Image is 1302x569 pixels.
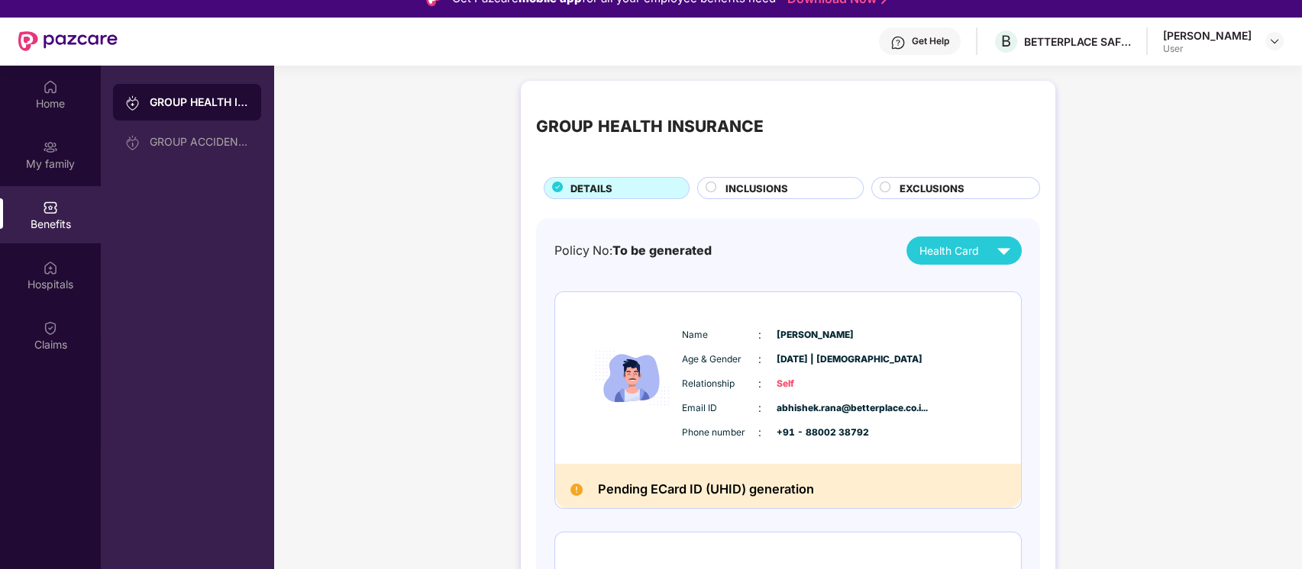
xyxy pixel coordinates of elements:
[43,140,58,155] img: svg+xml;base64,PHN2ZyB3aWR0aD0iMjAiIGhlaWdodD0iMjAiIHZpZXdCb3g9IjAgMCAyMCAyMCIgZmlsbD0ibm9uZSIgeG...
[1268,35,1281,47] img: svg+xml;base64,PHN2ZyBpZD0iRHJvcGRvd24tMzJ4MzIiIHhtbG5zPSJodHRwOi8vd3d3LnczLm9yZy8yMDAwL3N2ZyIgd2...
[900,181,964,196] span: EXCLUSIONS
[682,377,758,391] span: Relationship
[682,352,758,367] span: Age & Gender
[758,424,761,441] span: :
[919,243,979,259] span: Health Card
[1163,28,1252,43] div: [PERSON_NAME]
[570,484,583,496] img: Pending
[990,237,1017,264] img: svg+xml;base64,PHN2ZyB4bWxucz0iaHR0cDovL3d3dy53My5vcmcvMjAwMC9zdmciIHZpZXdCb3g9IjAgMCAyNCAyNCIgd2...
[125,135,141,150] img: svg+xml;base64,PHN2ZyB3aWR0aD0iMjAiIGhlaWdodD0iMjAiIHZpZXdCb3g9IjAgMCAyMCAyMCIgZmlsbD0ibm9uZSIgeG...
[777,426,853,440] span: +91 - 88002 38792
[43,320,58,336] img: svg+xml;base64,PHN2ZyBpZD0iQ2xhaW0iIHhtbG5zPSJodHRwOi8vd3d3LnczLm9yZy8yMDAwL3N2ZyIgd2lkdGg9IjIwIi...
[758,351,761,368] span: :
[125,95,141,111] img: svg+xml;base64,PHN2ZyB3aWR0aD0iMjAiIGhlaWdodD0iMjAiIHZpZXdCb3g9IjAgMCAyMCAyMCIgZmlsbD0ibm9uZSIgeG...
[777,377,853,391] span: Self
[912,35,949,47] div: Get Help
[777,328,853,342] span: [PERSON_NAME]
[570,181,612,196] span: DETAILS
[18,31,118,51] img: New Pazcare Logo
[43,200,58,215] img: svg+xml;base64,PHN2ZyBpZD0iQmVuZWZpdHMiIHhtbG5zPSJodHRwOi8vd3d3LnczLm9yZy8yMDAwL3N2ZyIgd2lkdGg9Ij...
[682,426,758,440] span: Phone number
[890,35,906,50] img: svg+xml;base64,PHN2ZyBpZD0iSGVscC0zMngzMiIgeG1sbnM9Imh0dHA6Ly93d3cudzMub3JnLzIwMDAvc3ZnIiB3aWR0aD...
[1001,32,1011,50] span: B
[758,326,761,343] span: :
[758,400,761,416] span: :
[43,260,58,275] img: svg+xml;base64,PHN2ZyBpZD0iSG9zcGl0YWxzIiB4bWxucz0iaHR0cDovL3d3dy53My5vcmcvMjAwMC9zdmciIHdpZHRoPS...
[586,307,678,448] img: icon
[43,79,58,95] img: svg+xml;base64,PHN2ZyBpZD0iSG9tZSIgeG1sbnM9Imh0dHA6Ly93d3cudzMub3JnLzIwMDAvc3ZnIiB3aWR0aD0iMjAiIG...
[536,114,764,140] div: GROUP HEALTH INSURANCE
[906,236,1022,265] button: Health Card
[598,479,814,500] h2: Pending ECard ID (UHID) generation
[682,401,758,416] span: Email ID
[150,95,249,110] div: GROUP HEALTH INSURANCE
[777,401,853,416] span: abhishek.rana@betterplace.co.i...
[554,241,712,260] div: Policy No:
[1163,43,1252,55] div: User
[758,375,761,392] span: :
[150,136,249,148] div: GROUP ACCIDENTAL INSURANCE
[725,181,788,196] span: INCLUSIONS
[777,352,853,367] span: [DATE] | [DEMOGRAPHIC_DATA]
[612,243,712,258] span: To be generated
[1024,34,1131,49] div: BETTERPLACE SAFETY SOLUTIONS PRIVATE LIMITED
[682,328,758,342] span: Name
